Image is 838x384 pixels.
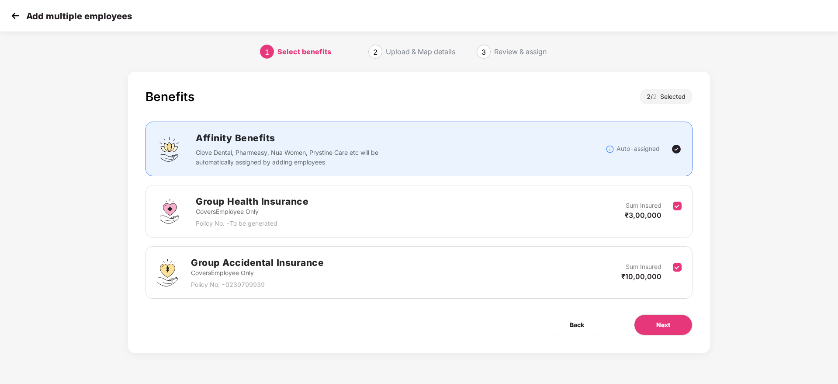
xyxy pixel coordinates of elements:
[656,320,670,330] span: Next
[671,144,682,154] img: svg+xml;base64,PHN2ZyBpZD0iVGljay0yNHgyNCIgeG1sbnM9Imh0dHA6Ly93d3cudzMub3JnLzIwMDAvc3ZnIiB3aWR0aD...
[156,136,183,162] img: svg+xml;base64,PHN2ZyBpZD0iQWZmaW5pdHlfQmVuZWZpdHMiIGRhdGEtbmFtZT0iQWZmaW5pdHkgQmVuZWZpdHMiIHhtbG...
[634,314,693,335] button: Next
[277,45,331,59] div: Select benefits
[621,272,661,281] span: ₹10,00,000
[265,48,269,56] span: 1
[570,320,584,330] span: Back
[191,255,324,270] h2: Group Accidental Insurance
[606,145,614,154] img: svg+xml;base64,PHN2ZyBpZD0iSW5mb18tXzMyeDMyIiBkYXRhLW5hbWU9IkluZm8gLSAzMngzMiIgeG1sbnM9Imh0dHA6Ly...
[494,45,547,59] div: Review & assign
[625,211,661,220] span: ₹3,00,000
[191,280,324,290] p: Policy No. - 0239799939
[196,148,384,167] p: Clove Dental, Pharmeasy, Nua Women, Prystine Care etc will be automatically assigned by adding em...
[626,201,661,210] p: Sum Insured
[196,131,509,145] h2: Affinity Benefits
[9,9,22,22] img: svg+xml;base64,PHN2ZyB4bWxucz0iaHR0cDovL3d3dy53My5vcmcvMjAwMC9zdmciIHdpZHRoPSIzMCIgaGVpZ2h0PSIzMC...
[191,268,324,278] p: Covers Employee Only
[548,314,606,335] button: Back
[145,89,194,104] div: Benefits
[196,219,308,228] p: Policy No. - To be generated
[26,11,132,21] p: Add multiple employees
[196,194,308,209] h2: Group Health Insurance
[616,144,660,154] p: Auto-assigned
[626,262,661,272] p: Sum Insured
[196,207,308,216] p: Covers Employee Only
[386,45,455,59] div: Upload & Map details
[156,259,178,286] img: svg+xml;base64,PHN2ZyB4bWxucz0iaHR0cDovL3d3dy53My5vcmcvMjAwMC9zdmciIHdpZHRoPSI0OS4zMjEiIGhlaWdodD...
[653,93,660,100] span: 2
[156,198,183,224] img: svg+xml;base64,PHN2ZyBpZD0iR3JvdXBfSGVhbHRoX0luc3VyYW5jZSIgZGF0YS1uYW1lPSJHcm91cCBIZWFsdGggSW5zdX...
[373,48,377,56] span: 2
[640,89,693,104] div: 2 / Selected
[481,48,486,56] span: 3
